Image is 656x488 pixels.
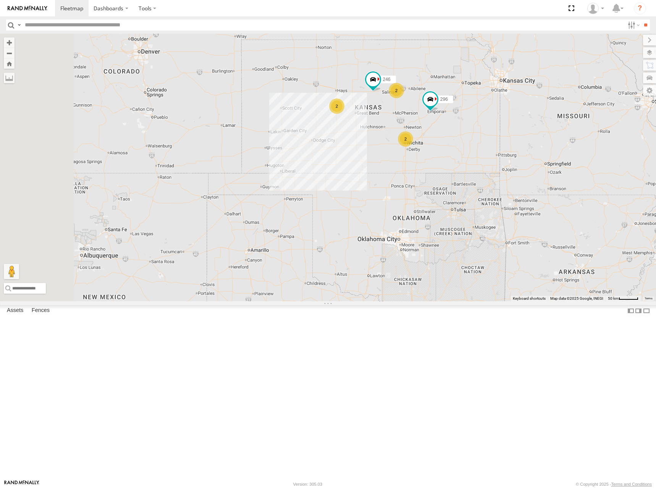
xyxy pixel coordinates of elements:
[4,48,15,58] button: Zoom out
[513,296,546,301] button: Keyboard shortcuts
[4,37,15,48] button: Zoom in
[611,482,652,486] a: Terms and Conditions
[4,480,39,488] a: Visit our Website
[585,3,607,14] div: Shane Miller
[28,305,53,316] label: Fences
[440,97,448,102] span: 296
[643,85,656,96] label: Map Settings
[293,482,322,486] div: Version: 305.03
[8,6,47,11] img: rand-logo.svg
[383,76,391,82] span: 246
[627,305,635,316] label: Dock Summary Table to the Left
[4,264,19,279] button: Drag Pegman onto the map to open Street View
[643,305,650,316] label: Hide Summary Table
[645,297,653,300] a: Terms
[606,296,641,301] button: Map Scale: 50 km per 48 pixels
[4,73,15,83] label: Measure
[608,296,619,301] span: 50 km
[634,2,646,15] i: ?
[16,19,22,31] label: Search Query
[389,83,404,98] div: 2
[550,296,603,301] span: Map data ©2025 Google, INEGI
[625,19,641,31] label: Search Filter Options
[3,305,27,316] label: Assets
[329,99,344,114] div: 2
[4,58,15,69] button: Zoom Home
[398,131,413,147] div: 2
[635,305,642,316] label: Dock Summary Table to the Right
[576,482,652,486] div: © Copyright 2025 -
